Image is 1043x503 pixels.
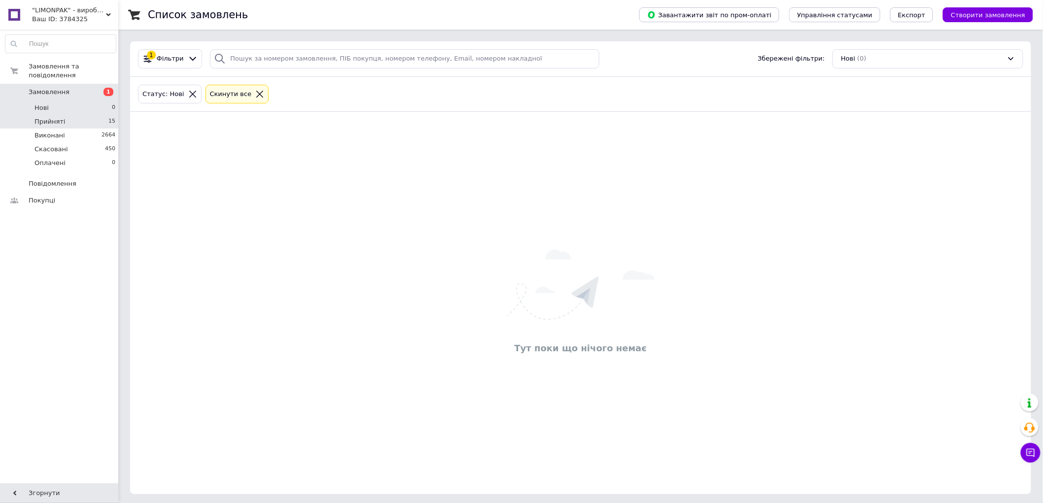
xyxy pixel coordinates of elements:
a: Створити замовлення [933,11,1033,18]
span: Збережені фільтри: [758,54,825,64]
div: Ваш ID: 3784325 [32,15,118,24]
input: Пошук [5,35,116,53]
span: Фільтри [157,54,184,64]
span: Оплачені [35,159,66,168]
span: 0 [112,159,115,168]
button: Створити замовлення [943,7,1033,22]
div: Cкинути все [208,89,254,100]
button: Експорт [890,7,934,22]
span: 2664 [102,131,115,140]
span: Експорт [898,11,926,19]
span: Замовлення та повідомлення [29,62,118,80]
span: Виконані [35,131,65,140]
input: Пошук за номером замовлення, ПІБ покупця, номером телефону, Email, номером накладної [210,49,599,68]
span: Покупці [29,196,55,205]
span: Нові [35,103,49,112]
button: Чат з покупцем [1021,443,1041,463]
span: Нові [841,54,855,64]
button: Управління статусами [789,7,880,22]
span: (0) [857,55,866,62]
span: Управління статусами [797,11,872,19]
div: Тут поки що нічого немає [135,342,1026,354]
h1: Список замовлень [148,9,248,21]
span: Створити замовлення [951,11,1025,19]
span: Завантажити звіт по пром-оплаті [647,10,771,19]
span: Прийняті [35,117,65,126]
span: 1 [104,88,113,96]
span: 450 [105,145,115,154]
span: 15 [108,117,115,126]
span: Скасовані [35,145,68,154]
span: 0 [112,103,115,112]
div: 1 [147,51,156,60]
span: Замовлення [29,88,70,97]
span: Повідомлення [29,179,76,188]
span: "LIMONPAK" - виробництво стрейч-плівки, скотч, коробки, пакувальні матеріали за оптовими цінами! [32,6,106,15]
div: Статус: Нові [140,89,186,100]
button: Завантажити звіт по пром-оплаті [639,7,779,22]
